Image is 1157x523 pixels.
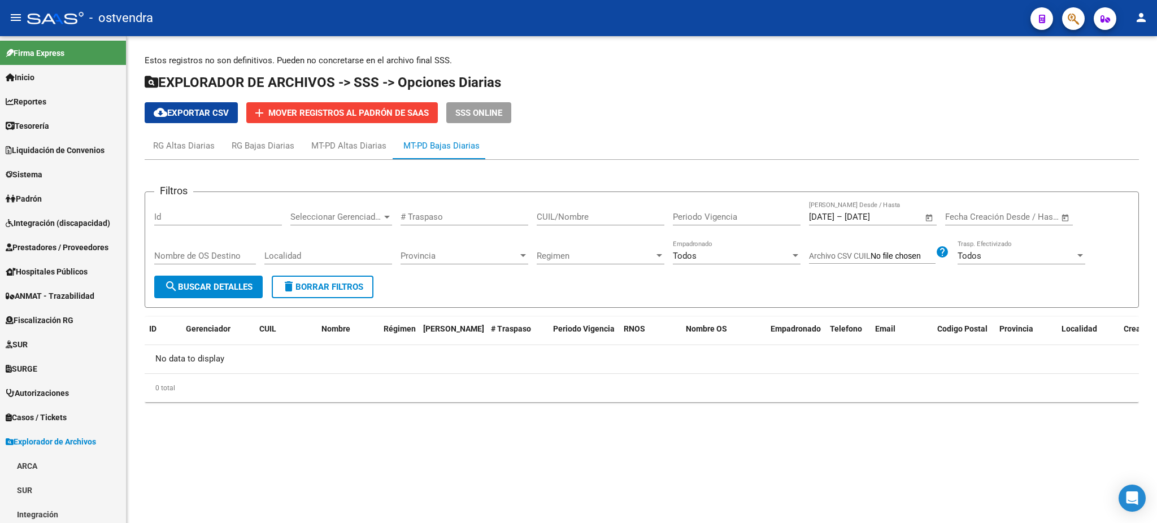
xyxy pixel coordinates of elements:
[145,345,1139,373] div: No data to display
[537,251,654,261] span: Regimen
[6,193,42,205] span: Padrón
[809,251,871,260] span: Archivo CSV CUIL
[6,290,94,302] span: ANMAT - Trazabilidad
[253,106,266,120] mat-icon: add
[6,217,110,229] span: Integración (discapacidad)
[491,324,531,333] span: # Traspaso
[1124,324,1150,333] span: Creado
[446,102,511,123] button: SSS ONLINE
[6,363,37,375] span: SURGE
[384,324,416,333] span: Régimen
[145,317,181,354] datatable-header-cell: ID
[6,314,73,326] span: Fiscalización RG
[145,54,1139,67] p: Estos registros no son definitivos. Pueden no concretarse en el archivo final SSS.
[945,212,991,222] input: Fecha inicio
[871,317,933,354] datatable-header-cell: Email
[145,374,1139,402] div: 0 total
[681,317,766,354] datatable-header-cell: Nombre OS
[317,317,379,354] datatable-header-cell: Nombre
[423,324,484,333] span: [PERSON_NAME]
[154,108,229,118] span: Exportar CSV
[6,144,105,156] span: Liquidación de Convenios
[486,317,549,354] datatable-header-cell: # Traspaso
[1001,212,1056,222] input: Fecha fin
[282,280,295,293] mat-icon: delete
[624,324,645,333] span: RNOS
[923,211,936,224] button: Open calendar
[282,282,363,292] span: Borrar Filtros
[6,47,64,59] span: Firma Express
[321,324,350,333] span: Nombre
[673,251,697,261] span: Todos
[164,280,178,293] mat-icon: search
[145,102,238,123] button: Exportar CSV
[6,411,67,424] span: Casos / Tickets
[6,241,108,254] span: Prestadores / Proveedores
[933,317,995,354] datatable-header-cell: Codigo Postal
[1062,324,1097,333] span: Localidad
[89,6,153,30] span: - ostvendra
[401,251,518,261] span: Provincia
[1134,11,1148,24] mat-icon: person
[6,338,28,351] span: SUR
[186,324,230,333] span: Gerenciador
[936,245,949,259] mat-icon: help
[549,317,619,354] datatable-header-cell: Periodo Vigencia
[999,324,1033,333] span: Provincia
[766,317,825,354] datatable-header-cell: Empadronado
[825,317,871,354] datatable-header-cell: Telefono
[259,324,276,333] span: CUIL
[958,251,981,261] span: Todos
[154,183,193,199] h3: Filtros
[145,75,501,90] span: EXPLORADOR DE ARCHIVOS -> SSS -> Opciones Diarias
[1057,317,1119,354] datatable-header-cell: Localidad
[686,324,727,333] span: Nombre OS
[6,435,96,448] span: Explorador de Archivos
[6,168,42,181] span: Sistema
[553,324,615,333] span: Periodo Vigencia
[268,108,429,118] span: Mover registros al PADRÓN de SAAS
[232,140,294,152] div: RG Bajas Diarias
[1059,211,1072,224] button: Open calendar
[9,11,23,24] mat-icon: menu
[619,317,681,354] datatable-header-cell: RNOS
[419,317,486,354] datatable-header-cell: Fecha Traspaso
[871,251,936,261] input: Archivo CSV CUIL
[403,140,480,152] div: MT-PD Bajas Diarias
[6,265,88,278] span: Hospitales Públicos
[6,95,46,108] span: Reportes
[154,106,167,119] mat-icon: cloud_download
[6,71,34,84] span: Inicio
[181,317,255,354] datatable-header-cell: Gerenciador
[153,140,215,152] div: RG Altas Diarias
[809,212,834,222] input: Fecha inicio
[164,282,253,292] span: Buscar Detalles
[771,324,821,333] span: Empadronado
[149,324,156,333] span: ID
[6,120,49,132] span: Tesorería
[290,212,382,222] span: Seleccionar Gerenciador
[379,317,419,354] datatable-header-cell: Régimen
[995,317,1057,354] datatable-header-cell: Provincia
[875,324,895,333] span: Email
[255,317,317,354] datatable-header-cell: CUIL
[154,276,263,298] button: Buscar Detalles
[6,387,69,399] span: Autorizaciones
[246,102,438,123] button: Mover registros al PADRÓN de SAAS
[1119,485,1146,512] div: Open Intercom Messenger
[311,140,386,152] div: MT-PD Altas Diarias
[455,108,502,118] span: SSS ONLINE
[272,276,373,298] button: Borrar Filtros
[845,212,899,222] input: Fecha fin
[837,212,842,222] span: –
[830,324,862,333] span: Telefono
[937,324,988,333] span: Codigo Postal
